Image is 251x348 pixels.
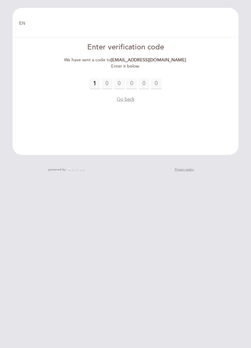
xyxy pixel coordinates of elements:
[151,78,162,89] input: 0
[175,167,194,172] a: Privacy policy
[102,78,113,89] input: 0
[58,57,193,69] div: We have sent a code to . Enter it below.
[48,167,85,172] a: powered by
[138,78,149,89] input: 0
[58,42,193,53] div: Enter verification code
[67,168,85,171] img: MEITRE
[89,78,100,89] input: 0
[117,96,135,103] button: Go back
[48,167,66,172] span: powered by
[126,78,137,89] input: 0
[114,78,125,89] input: 0
[111,57,186,63] strong: [EMAIL_ADDRESS][DOMAIN_NAME]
